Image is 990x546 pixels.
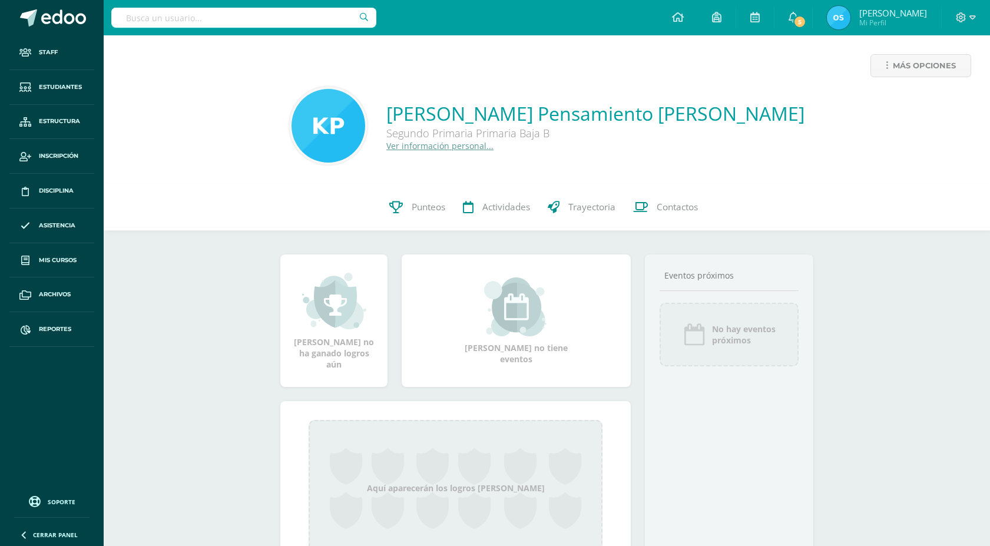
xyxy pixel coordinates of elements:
[660,270,799,281] div: Eventos próximos
[380,184,454,231] a: Punteos
[458,277,575,365] div: [PERSON_NAME] no tiene eventos
[292,89,365,163] img: 8d3c75f2478e009316a0a58994c3a633.png
[39,221,75,230] span: Asistencia
[39,325,71,334] span: Reportes
[386,140,494,151] a: Ver información personal...
[39,48,58,57] span: Staff
[386,126,740,140] div: Segundo Primaria Primaria Baja B
[454,184,539,231] a: Actividades
[302,272,366,330] img: achievement_small.png
[657,201,698,213] span: Contactos
[412,201,445,213] span: Punteos
[39,82,82,92] span: Estudiantes
[893,55,956,77] span: Más opciones
[9,70,94,105] a: Estudiantes
[624,184,707,231] a: Contactos
[9,312,94,347] a: Reportes
[39,117,80,126] span: Estructura
[39,290,71,299] span: Archivos
[9,209,94,243] a: Asistencia
[683,323,706,346] img: event_icon.png
[111,8,376,28] input: Busca un usuario...
[9,35,94,70] a: Staff
[386,101,804,126] a: [PERSON_NAME] Pensamiento [PERSON_NAME]
[712,323,776,346] span: No hay eventos próximos
[292,272,376,370] div: [PERSON_NAME] no ha ganado logros aún
[568,201,615,213] span: Trayectoria
[9,105,94,140] a: Estructura
[859,18,927,28] span: Mi Perfil
[859,7,927,19] span: [PERSON_NAME]
[539,184,624,231] a: Trayectoria
[9,277,94,312] a: Archivos
[484,277,548,336] img: event_small.png
[39,151,78,161] span: Inscripción
[9,139,94,174] a: Inscripción
[33,531,78,539] span: Cerrar panel
[827,6,850,29] img: 070b477f6933f8ce66674da800cc5d3f.png
[39,256,77,265] span: Mis cursos
[870,54,971,77] a: Más opciones
[9,174,94,209] a: Disciplina
[48,498,75,506] span: Soporte
[14,493,90,509] a: Soporte
[39,186,74,196] span: Disciplina
[793,15,806,28] span: 5
[9,243,94,278] a: Mis cursos
[482,201,530,213] span: Actividades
